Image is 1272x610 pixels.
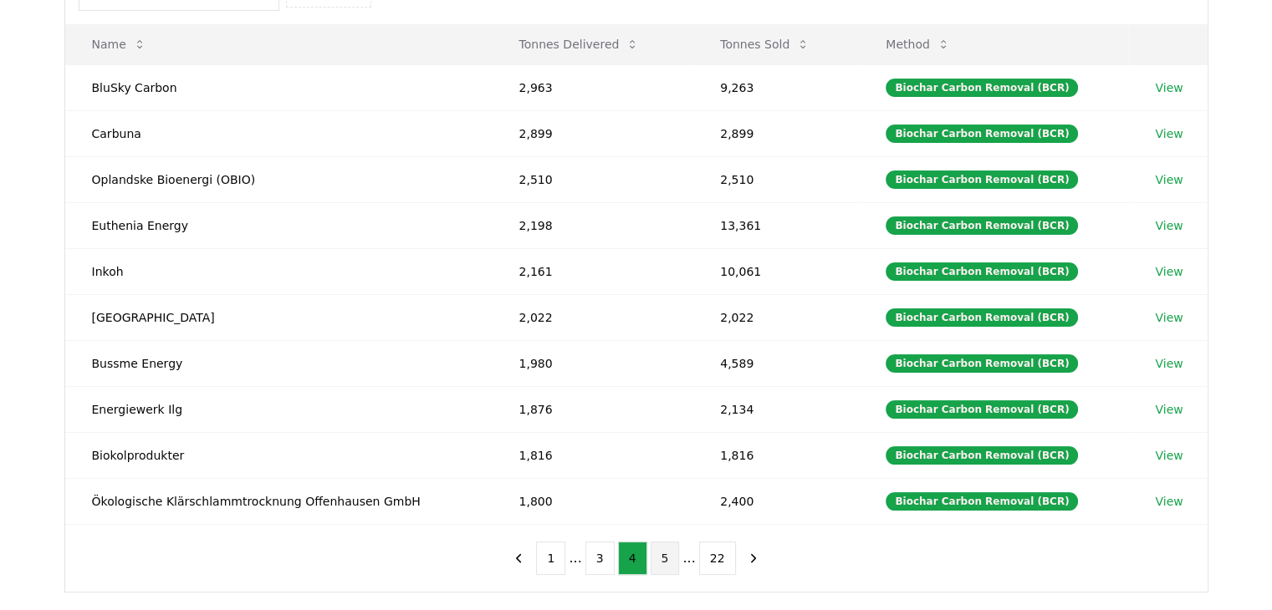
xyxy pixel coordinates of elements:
[886,308,1078,327] div: Biochar Carbon Removal (BCR)
[886,400,1078,419] div: Biochar Carbon Removal (BCR)
[693,432,859,478] td: 1,816
[492,386,693,432] td: 1,876
[1155,401,1183,418] a: View
[886,446,1078,465] div: Biochar Carbon Removal (BCR)
[492,478,693,524] td: 1,800
[693,294,859,340] td: 2,022
[569,548,581,568] li: ...
[886,354,1078,373] div: Biochar Carbon Removal (BCR)
[651,541,680,575] button: 5
[1155,79,1183,96] a: View
[618,541,647,575] button: 4
[1155,355,1183,372] a: View
[693,478,859,524] td: 2,400
[65,156,493,202] td: Oplandske Bioenergi (OBIO)
[693,110,859,156] td: 2,899
[505,28,652,61] button: Tonnes Delivered
[492,64,693,110] td: 2,963
[65,340,493,386] td: Bussme Energy
[739,541,768,575] button: next page
[65,202,493,248] td: Euthenia Energy
[693,340,859,386] td: 4,589
[682,548,695,568] li: ...
[492,340,693,386] td: 1,980
[492,156,693,202] td: 2,510
[693,202,859,248] td: 13,361
[1155,309,1183,326] a: View
[886,492,1078,511] div: Biochar Carbon Removal (BCR)
[492,110,693,156] td: 2,899
[1155,447,1183,464] a: View
[886,216,1078,235] div: Biochar Carbon Removal (BCR)
[492,248,693,294] td: 2,161
[504,541,533,575] button: previous page
[492,432,693,478] td: 1,816
[1155,125,1183,142] a: View
[699,541,736,575] button: 22
[1155,493,1183,510] a: View
[65,64,493,110] td: BluSky Carbon
[65,478,493,524] td: Ökologische Klärschlammtrocknung Offenhausen GmbH
[65,248,493,294] td: Inkoh
[492,294,693,340] td: 2,022
[707,28,823,61] button: Tonnes Sold
[585,541,615,575] button: 3
[886,170,1078,189] div: Biochar Carbon Removal (BCR)
[1155,217,1183,234] a: View
[65,386,493,432] td: Energiewerk Ilg
[79,28,160,61] button: Name
[886,125,1078,143] div: Biochar Carbon Removal (BCR)
[693,156,859,202] td: 2,510
[65,432,493,478] td: Biokolprodukter
[1155,263,1183,280] a: View
[492,202,693,248] td: 2,198
[693,248,859,294] td: 10,061
[872,28,963,61] button: Method
[1155,171,1183,188] a: View
[693,64,859,110] td: 9,263
[886,79,1078,97] div: Biochar Carbon Removal (BCR)
[65,110,493,156] td: Carbuna
[536,541,565,575] button: 1
[886,262,1078,281] div: Biochar Carbon Removal (BCR)
[65,294,493,340] td: [GEOGRAPHIC_DATA]
[693,386,859,432] td: 2,134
